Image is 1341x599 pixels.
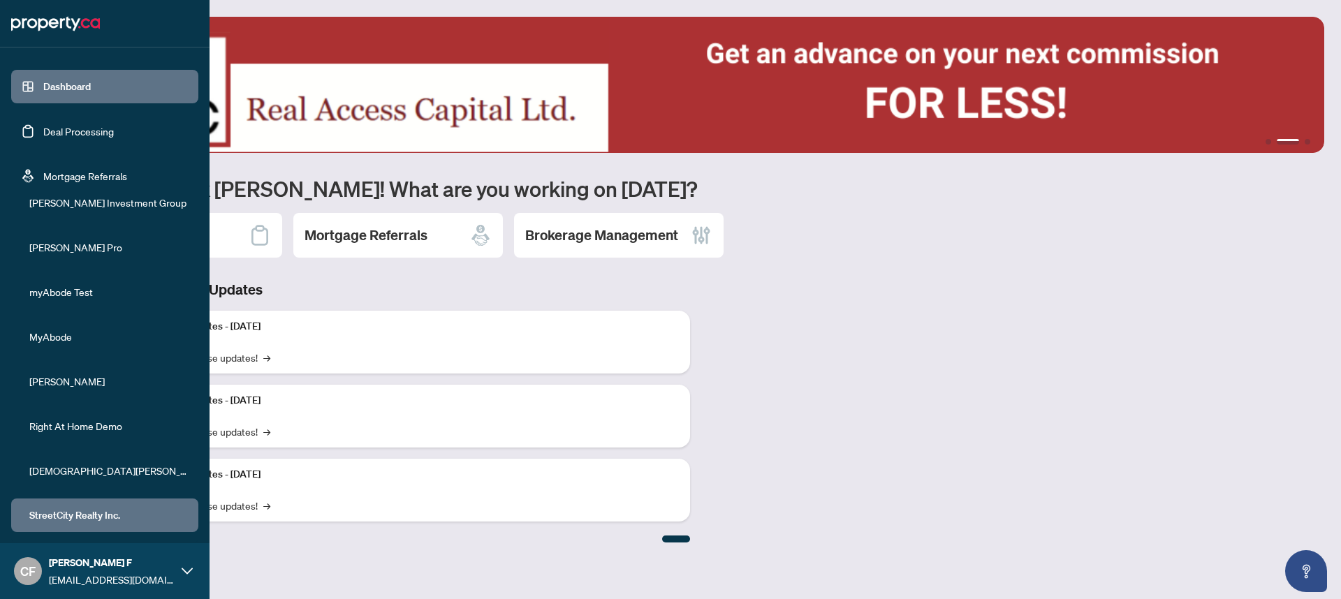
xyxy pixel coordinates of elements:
span: [DEMOGRAPHIC_DATA][PERSON_NAME] Realty [29,463,189,478]
a: Deal Processing [43,125,114,138]
span: MyAbode [29,329,189,344]
p: Platform Updates - [DATE] [147,319,679,334]
h3: Brokerage & Industry Updates [73,280,690,299]
span: → [263,350,270,365]
span: [PERSON_NAME] [29,374,189,389]
p: Platform Updates - [DATE] [147,393,679,408]
span: [PERSON_NAME] Investment Group [29,195,189,210]
span: [PERSON_NAME] F [49,555,175,570]
button: 3 [1305,139,1310,145]
a: Mortgage Referrals [43,170,127,182]
h1: Welcome back [PERSON_NAME]! What are you working on [DATE]? [73,175,1324,202]
span: StreetCity Realty Inc. [29,508,189,523]
span: → [263,498,270,513]
span: CF [20,561,36,581]
span: Right At Home Demo [29,418,189,434]
span: [PERSON_NAME] Pro [29,239,189,255]
span: → [263,424,270,439]
button: 1 [1266,139,1271,145]
span: [EMAIL_ADDRESS][DOMAIN_NAME] [49,572,175,587]
a: Dashboard [43,80,91,93]
p: Platform Updates - [DATE] [147,467,679,482]
img: logo [11,13,100,35]
img: Slide 1 [73,17,1324,153]
h2: Mortgage Referrals [305,225,427,245]
span: myAbode Test [29,284,189,299]
button: 2 [1277,139,1299,145]
button: Open asap [1285,550,1327,592]
h2: Brokerage Management [525,225,678,245]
